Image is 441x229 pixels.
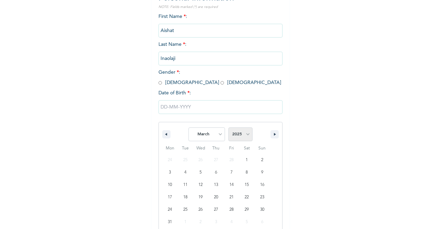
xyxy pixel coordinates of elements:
span: 3 [169,166,171,179]
span: 28 [229,204,234,216]
span: 13 [214,179,218,191]
button: 4 [178,166,193,179]
span: 15 [245,179,249,191]
button: 23 [254,191,270,204]
span: 31 [168,216,172,228]
span: Date of Birth : [158,90,191,97]
span: Gender : [DEMOGRAPHIC_DATA] [DEMOGRAPHIC_DATA] [158,70,281,85]
span: Last Name : [158,42,283,61]
span: 24 [168,204,172,216]
span: 1 [246,154,248,166]
span: Sat [239,143,255,154]
span: 2 [261,154,263,166]
span: 11 [183,179,187,191]
button: 12 [193,179,208,191]
button: 3 [162,166,178,179]
span: 14 [229,179,234,191]
button: 22 [239,191,255,204]
button: 7 [224,166,239,179]
button: 11 [178,179,193,191]
button: 31 [162,216,178,228]
button: 6 [208,166,224,179]
button: 30 [254,204,270,216]
span: 23 [260,191,264,204]
button: 13 [208,179,224,191]
button: 29 [239,204,255,216]
span: Wed [193,143,208,154]
span: 8 [246,166,248,179]
button: 25 [178,204,193,216]
span: 12 [198,179,203,191]
span: 6 [215,166,217,179]
button: 28 [224,204,239,216]
button: 8 [239,166,255,179]
span: 4 [184,166,186,179]
input: DD-MM-YYYY [158,100,283,114]
p: NOTE: Fields marked (*) are required [158,4,283,10]
input: Enter your first name [158,24,283,38]
span: 10 [168,179,172,191]
button: 19 [193,191,208,204]
button: 14 [224,179,239,191]
button: 16 [254,179,270,191]
span: 16 [260,179,264,191]
button: 27 [208,204,224,216]
span: 7 [230,166,233,179]
button: 24 [162,204,178,216]
button: 18 [178,191,193,204]
button: 17 [162,191,178,204]
button: 15 [239,179,255,191]
button: 26 [193,204,208,216]
span: 29 [245,204,249,216]
button: 10 [162,179,178,191]
span: 5 [199,166,202,179]
button: 21 [224,191,239,204]
span: 30 [260,204,264,216]
span: 25 [183,204,187,216]
input: Enter your last name [158,52,283,65]
span: Tue [178,143,193,154]
button: 9 [254,166,270,179]
button: 5 [193,166,208,179]
span: First Name : [158,14,283,33]
span: Mon [162,143,178,154]
span: 19 [198,191,203,204]
span: 26 [198,204,203,216]
span: 22 [245,191,249,204]
button: 20 [208,191,224,204]
span: 21 [229,191,234,204]
span: 17 [168,191,172,204]
span: 20 [214,191,218,204]
span: 27 [214,204,218,216]
span: 9 [261,166,263,179]
span: Fri [224,143,239,154]
button: 2 [254,154,270,166]
span: Thu [208,143,224,154]
span: Sun [254,143,270,154]
button: 1 [239,154,255,166]
span: 18 [183,191,187,204]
